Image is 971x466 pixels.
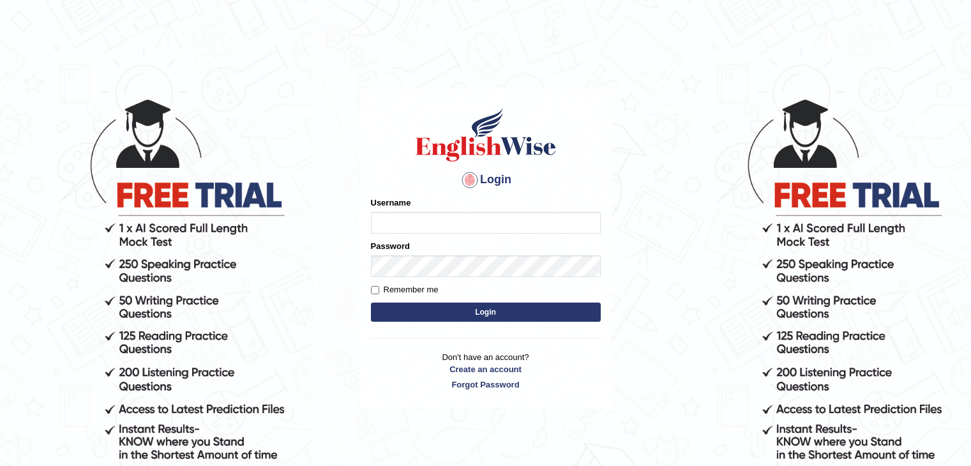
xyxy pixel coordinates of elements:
button: Login [371,303,601,322]
input: Remember me [371,286,379,294]
label: Remember me [371,283,439,296]
label: Username [371,197,411,209]
img: Logo of English Wise sign in for intelligent practice with AI [413,106,559,163]
h4: Login [371,170,601,190]
a: Create an account [371,363,601,375]
p: Don't have an account? [371,351,601,391]
a: Forgot Password [371,379,601,391]
label: Password [371,240,410,252]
